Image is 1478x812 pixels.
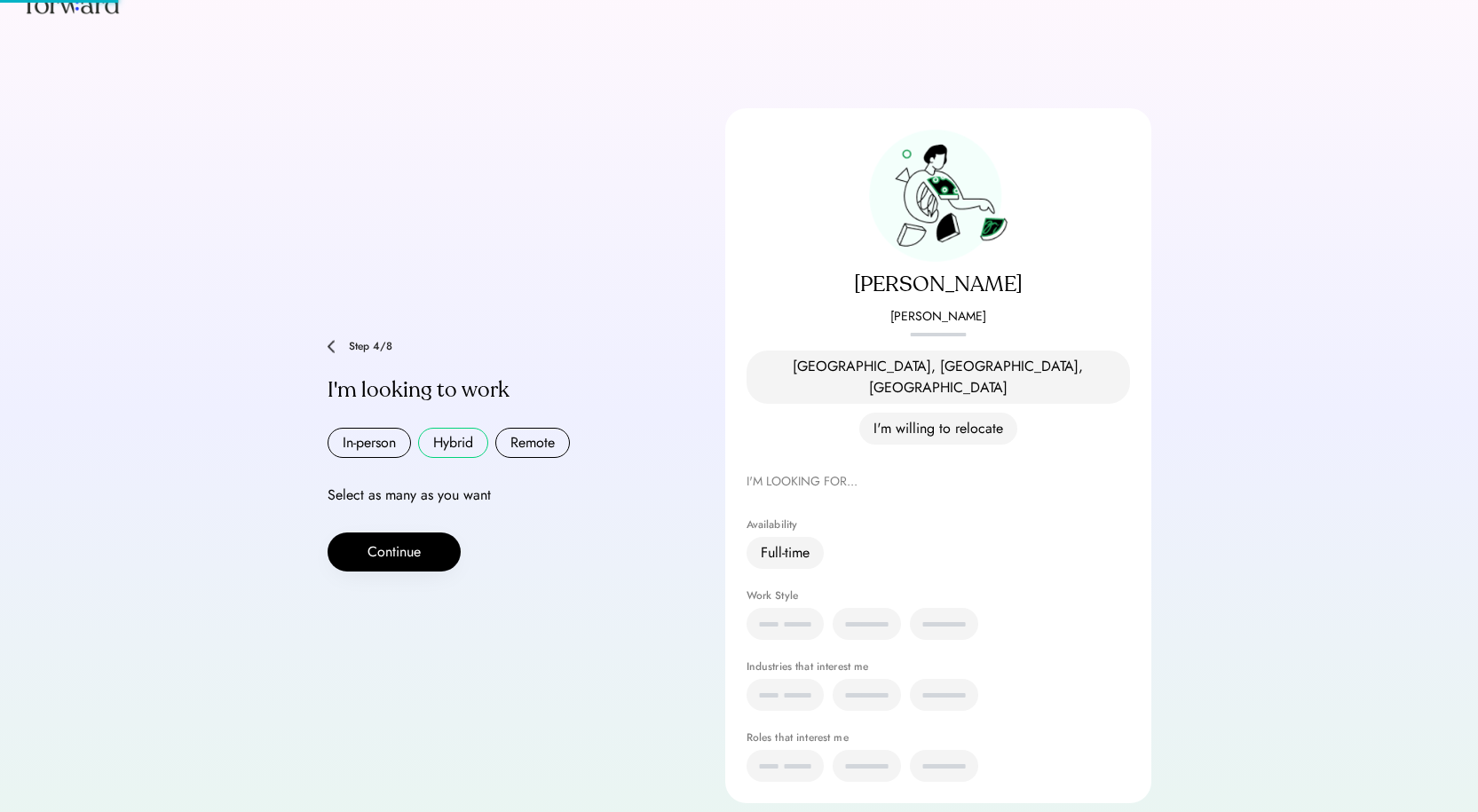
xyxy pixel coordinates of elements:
[418,428,488,458] button: Hybrid
[747,326,1130,343] div: pronouns
[349,341,683,351] div: Step 4/8
[747,732,1130,743] div: Roles that interest me
[747,661,1130,672] div: Industries that interest me
[847,613,887,635] div: xxxxx
[924,613,964,635] div: xxxxx
[747,308,1130,326] div: [PERSON_NAME]
[328,485,683,506] div: Select as many as you want
[747,471,1130,493] div: I'M LOOKING FOR...
[847,755,887,777] div: xxxxx
[747,271,1130,299] div: [PERSON_NAME]
[761,684,810,706] div: xx xxx
[747,590,1130,601] div: Work Style
[761,755,810,777] div: xx xxx
[924,684,964,706] div: xxxxx
[869,130,1008,262] img: preview-avatar.png
[761,613,810,635] div: xx xxx
[328,532,461,572] button: Continue
[761,356,1116,398] div: [GEOGRAPHIC_DATA], [GEOGRAPHIC_DATA], [GEOGRAPHIC_DATA]
[747,519,1130,530] div: Availability
[328,428,411,458] button: In-person
[495,428,570,458] button: Remote
[328,340,335,353] img: chevron-left.png
[761,542,810,564] div: Full-time
[924,755,964,777] div: xxxxx
[873,418,1003,439] div: I'm willing to relocate
[328,376,683,405] div: I'm looking to work
[847,684,887,706] div: xxxxx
